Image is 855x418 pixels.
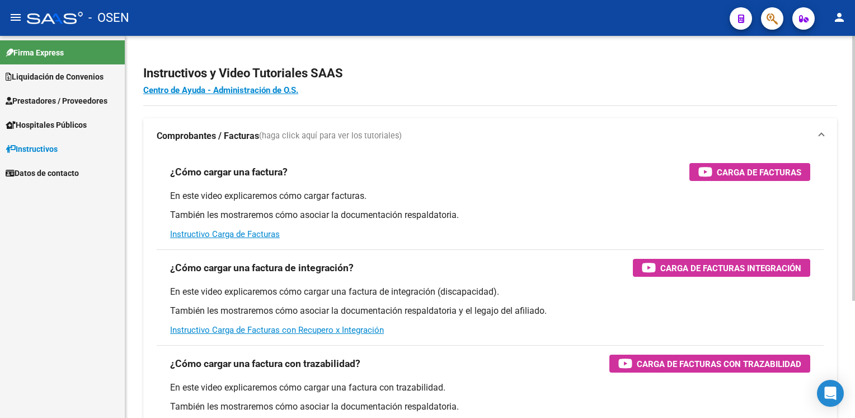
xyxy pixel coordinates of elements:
[170,229,280,239] a: Instructivo Carga de Facturas
[170,325,384,335] a: Instructivo Carga de Facturas con Recupero x Integración
[170,286,810,298] p: En este video explicaremos cómo cargar una factura de integración (discapacidad).
[143,63,837,84] h2: Instructivos y Video Tutoriales SAAS
[817,380,844,407] div: Open Intercom Messenger
[689,163,810,181] button: Carga de Facturas
[6,143,58,155] span: Instructivos
[6,95,107,107] span: Prestadores / Proveedores
[170,209,810,221] p: También les mostraremos cómo asociar la documentación respaldatoria.
[6,119,87,131] span: Hospitales Públicos
[170,260,354,276] h3: ¿Cómo cargar una factura de integración?
[609,355,810,373] button: Carga de Facturas con Trazabilidad
[660,261,801,275] span: Carga de Facturas Integración
[6,167,79,179] span: Datos de contacto
[170,190,810,202] p: En este video explicaremos cómo cargar facturas.
[170,401,810,413] p: También les mostraremos cómo asociar la documentación respaldatoria.
[143,118,837,154] mat-expansion-panel-header: Comprobantes / Facturas(haga click aquí para ver los tutoriales)
[833,11,846,24] mat-icon: person
[170,305,810,317] p: También les mostraremos cómo asociar la documentación respaldatoria y el legajo del afiliado.
[259,130,402,142] span: (haga click aquí para ver los tutoriales)
[88,6,129,30] span: - OSEN
[170,164,288,180] h3: ¿Cómo cargar una factura?
[6,47,64,59] span: Firma Express
[633,259,810,277] button: Carga de Facturas Integración
[143,85,298,95] a: Centro de Ayuda - Administración de O.S.
[157,130,259,142] strong: Comprobantes / Facturas
[170,382,810,394] p: En este video explicaremos cómo cargar una factura con trazabilidad.
[637,357,801,371] span: Carga de Facturas con Trazabilidad
[6,71,104,83] span: Liquidación de Convenios
[9,11,22,24] mat-icon: menu
[170,356,360,371] h3: ¿Cómo cargar una factura con trazabilidad?
[717,165,801,179] span: Carga de Facturas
